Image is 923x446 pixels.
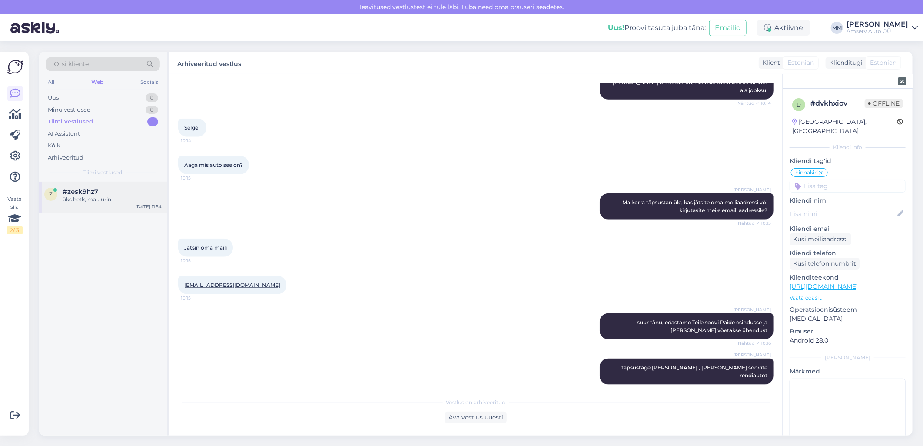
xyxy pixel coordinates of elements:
input: Lisa nimi [790,209,896,219]
div: 1 [147,117,158,126]
p: Kliendi nimi [790,196,906,205]
span: #zesk9hz7 [63,188,98,196]
span: 10:14 [181,137,213,144]
span: Ma korra täpsustan üle, kas jätsite oma meiliaadressi või kirjutasite meile emaili aadressile? [622,199,769,213]
div: Vaata siia [7,195,23,234]
div: üks hetk, ma uurin [63,196,162,203]
span: 10:15 [181,257,213,264]
span: 10:15 [181,175,213,181]
span: 10:17 [738,385,771,392]
span: 10:15 [181,295,213,301]
span: suur tänu, edastame Teile soovi Paide esindusse ja [PERSON_NAME] võetakse ühendust [637,319,769,333]
span: Vestlus on arhiveeritud [446,399,506,406]
span: Jätsin oma maili [184,244,227,251]
span: Nähtud ✓ 10:15 [738,220,771,226]
div: Amserv Auto OÜ [847,28,908,35]
div: Ava vestlus uuesti [445,412,507,423]
div: Minu vestlused [48,106,91,114]
div: MM [831,22,843,34]
div: 0 [146,93,158,102]
span: täpsustage [PERSON_NAME] , [PERSON_NAME] soovite rendiautot [621,364,769,379]
div: 2 / 3 [7,226,23,234]
p: Kliendi tag'id [790,156,906,166]
p: Android 28.0 [790,336,906,345]
span: Nähtud ✓ 10:14 [737,100,771,107]
span: Otsi kliente [54,60,89,69]
p: Kliendi email [790,224,906,233]
div: [GEOGRAPHIC_DATA], [GEOGRAPHIC_DATA] [792,117,897,136]
span: Selge [184,124,198,131]
span: hinnakiri [795,170,818,175]
div: Proovi tasuta juba täna: [608,23,706,33]
div: Küsi meiliaadressi [790,233,851,245]
span: z [49,191,53,197]
span: [PERSON_NAME] [734,186,771,193]
span: Aaga mis auto see on? [184,162,243,168]
span: Tiimi vestlused [84,169,123,176]
img: Askly Logo [7,59,23,75]
div: Kõik [48,141,60,150]
img: zendesk [898,77,906,85]
span: Nähtud ✓ 10:16 [738,340,771,346]
a: [URL][DOMAIN_NAME] [790,283,858,290]
p: Brauser [790,327,906,336]
div: [DATE] 11:54 [136,203,162,210]
div: Uus [48,93,59,102]
p: [MEDICAL_DATA] [790,314,906,323]
span: Offline [865,99,903,108]
b: Uus! [608,23,624,32]
input: Lisa tag [790,180,906,193]
p: Kliendi telefon [790,249,906,258]
div: Arhiveeritud [48,153,83,162]
div: Tiimi vestlused [48,117,93,126]
span: d [797,101,801,108]
div: Küsi telefoninumbrit [790,258,860,270]
button: Emailid [709,20,747,36]
span: Estonian [870,58,896,67]
div: Aktiivne [757,20,810,36]
span: [PERSON_NAME] [734,306,771,313]
div: Klient [759,58,780,67]
div: [PERSON_NAME] [847,21,908,28]
div: # dvkhxiov [810,98,865,109]
a: [PERSON_NAME]Amserv Auto OÜ [847,21,918,35]
p: Klienditeekond [790,273,906,282]
div: Kliendi info [790,143,906,151]
div: Socials [139,77,160,88]
p: Vaata edasi ... [790,294,906,302]
div: AI Assistent [48,130,80,138]
p: Operatsioonisüsteem [790,305,906,314]
label: Arhiveeritud vestlus [177,57,241,69]
a: [EMAIL_ADDRESS][DOMAIN_NAME] [184,282,280,288]
div: [PERSON_NAME] [790,354,906,362]
div: All [46,77,56,88]
p: Märkmed [790,367,906,376]
div: Web [90,77,105,88]
div: Klienditugi [826,58,863,67]
div: 0 [146,106,158,114]
span: [PERSON_NAME] [734,352,771,358]
span: Estonian [787,58,814,67]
